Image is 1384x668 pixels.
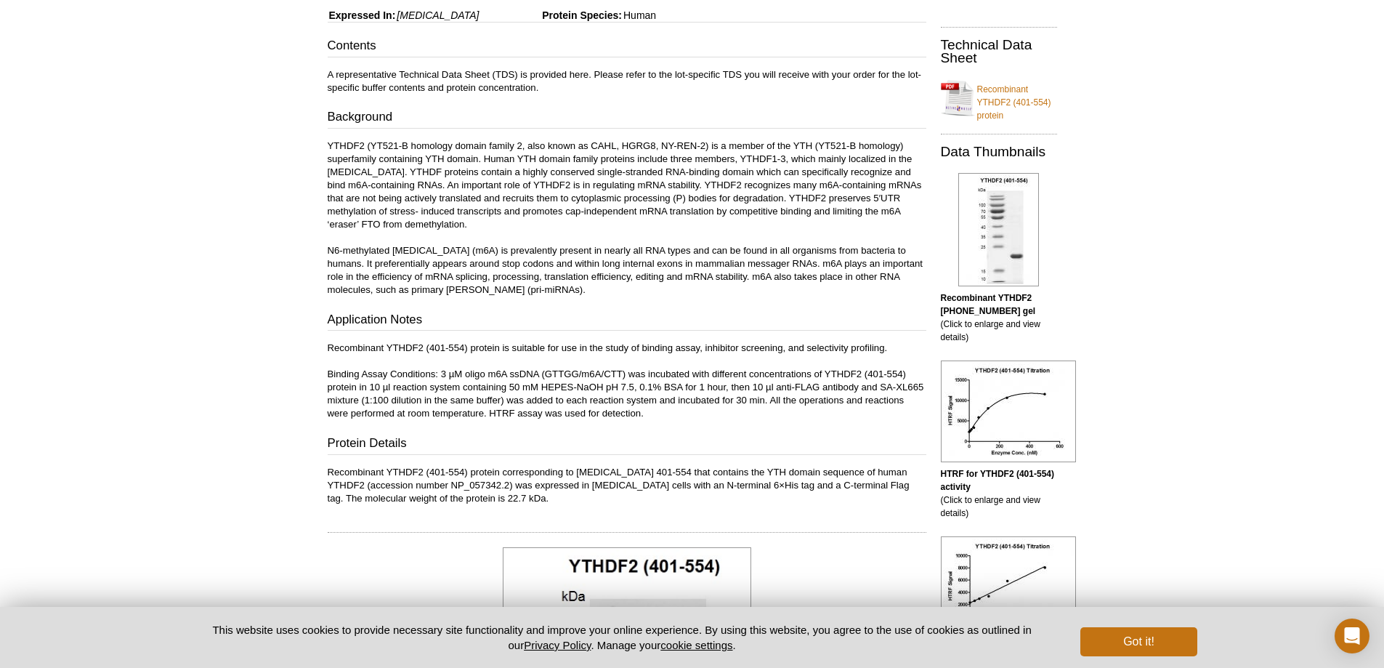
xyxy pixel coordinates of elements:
[328,311,926,331] h3: Application Notes
[328,37,926,57] h3: Contents
[1080,627,1197,656] button: Got it!
[941,467,1057,520] p: (Click to enlarge and view details)
[941,291,1057,344] p: (Click to enlarge and view details)
[958,173,1039,286] img: Recombinant YTHDF2 (401-554) SDS PAGE gel
[1335,619,1369,653] div: Open Intercom Messenger
[397,9,479,21] i: [MEDICAL_DATA]
[328,9,396,21] span: Expressed In:
[328,342,926,420] p: Recombinant YTHDF2 (401-554) protein is suitable for use in the study of binding assay, inhibitor...
[941,39,1057,65] h2: Technical Data Sheet
[328,108,926,129] h3: Background
[328,68,926,94] p: A representative Technical Data Sheet (TDS) is provided here. Please refer to the lot-specific TD...
[328,435,926,455] h3: Protein Details
[941,469,1054,492] b: HTRF for YTHDF2 (401-554) activity
[482,9,622,21] span: Protein Species:
[941,145,1057,158] h2: Data Thumbnails
[941,293,1036,316] b: Recombinant YTHDF2 [PHONE_NUMBER] gel
[941,74,1057,122] a: Recombinant YTHDF2 (401-554) protein
[622,9,656,21] span: Human
[328,466,926,505] p: Recombinant YTHDF2 (401-554) protein corresponding to [MEDICAL_DATA] 401-554 that contains the YT...
[660,639,732,651] button: cookie settings
[941,536,1076,637] img: HTRF for YTHDF2 (401-554) activity
[524,639,591,651] a: Privacy Policy
[941,361,1076,462] img: HTRF for YTHDF2 (401-554) activity
[328,140,926,297] p: YTHDF2 (YT521-B homology domain family 2, also known as CAHL, HGRG8, NY-REN-2) is a member of the...
[187,622,1057,653] p: This website uses cookies to provide necessary site functionality and improve your online experie...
